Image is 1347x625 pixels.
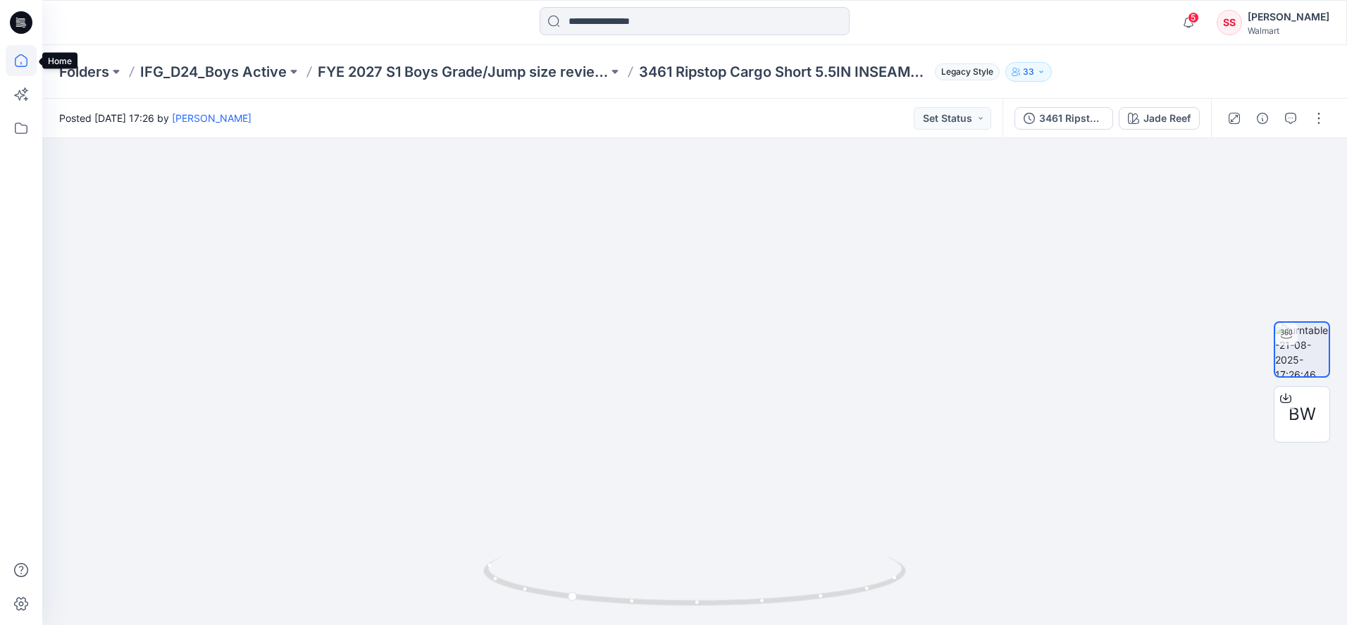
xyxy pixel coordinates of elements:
[639,62,929,82] p: 3461 Ripstop Cargo Short 5.5IN INSEAM_(LY) ASTM_GRADING VERIFICATION
[59,111,252,125] span: Posted [DATE] 17:26 by
[1248,8,1329,25] div: [PERSON_NAME]
[1289,402,1316,427] span: BW
[1039,111,1104,126] div: 3461 Ripstop Cargo Short 5.5IN INSEAM_(LY) ASTM_GRADING VERIFICATION
[1251,107,1274,130] button: Details
[1248,25,1329,36] div: Walmart
[929,62,1000,82] button: Legacy Style
[1143,111,1191,126] div: Jade Reef
[1188,12,1199,23] span: 5
[318,62,608,82] a: FYE 2027 S1 Boys Grade/Jump size review - ASTM grades
[1119,107,1200,130] button: Jade Reef
[1014,107,1113,130] button: 3461 Ripstop Cargo Short 5.5IN INSEAM_(LY) ASTM_GRADING VERIFICATION
[140,62,287,82] a: IFG_D24_Boys Active
[1217,10,1242,35] div: SS
[1005,62,1052,82] button: 33
[59,62,109,82] a: Folders
[935,63,1000,80] span: Legacy Style
[172,112,252,124] a: [PERSON_NAME]
[1023,64,1034,80] p: 33
[1275,323,1329,376] img: turntable-21-08-2025-17:26:46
